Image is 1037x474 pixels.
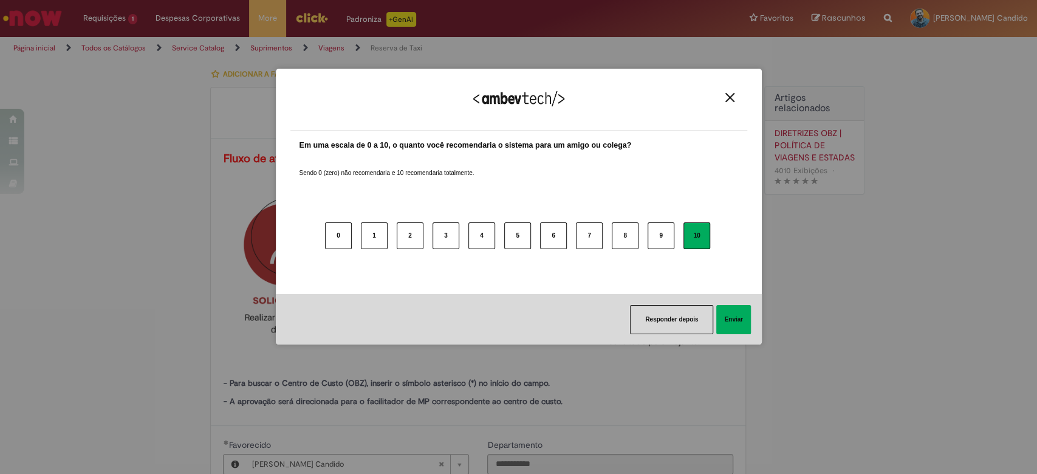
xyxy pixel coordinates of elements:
button: 7 [576,222,603,249]
label: Sendo 0 (zero) não recomendaria e 10 recomendaria totalmente. [299,154,474,177]
button: 8 [612,222,638,249]
button: 9 [648,222,674,249]
button: 0 [325,222,352,249]
img: Close [725,93,734,102]
button: Responder depois [630,305,713,334]
img: Logo Ambevtech [473,91,564,106]
button: 5 [504,222,531,249]
label: Em uma escala de 0 a 10, o quanto você recomendaria o sistema para um amigo ou colega? [299,140,632,151]
button: 6 [540,222,567,249]
button: Close [722,92,738,103]
button: 4 [468,222,495,249]
button: 1 [361,222,388,249]
button: 3 [433,222,459,249]
button: 10 [683,222,710,249]
button: 2 [397,222,423,249]
button: Enviar [716,305,751,334]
